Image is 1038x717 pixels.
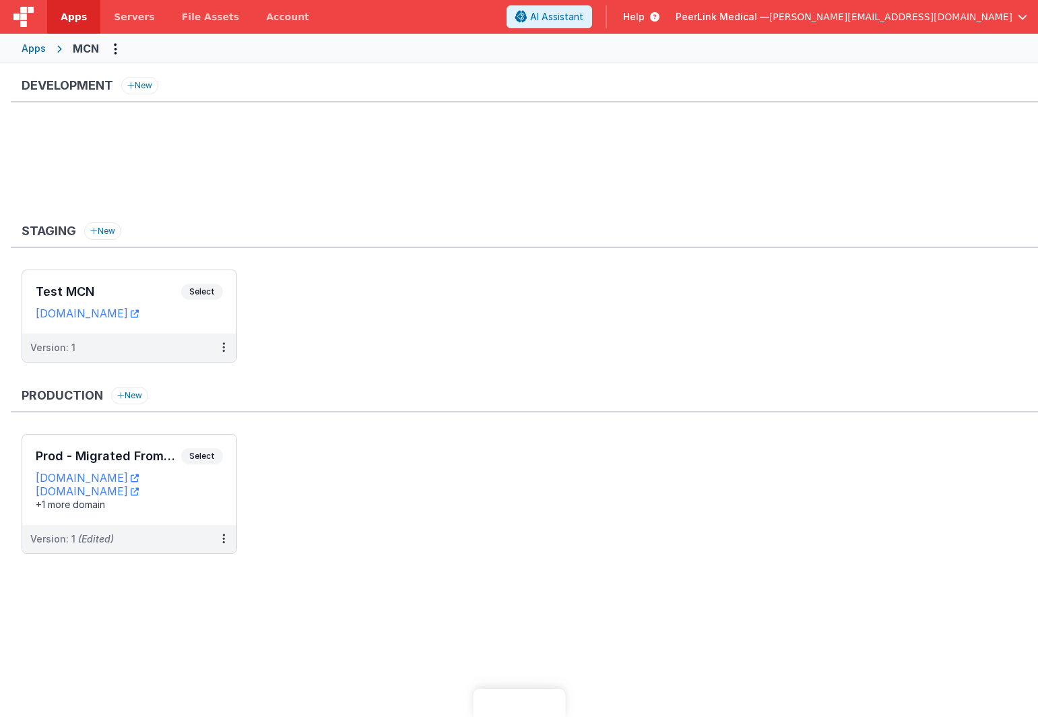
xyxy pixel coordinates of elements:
a: [DOMAIN_NAME] [36,471,139,485]
iframe: Marker.io feedback button [473,689,565,717]
span: Apps [61,10,87,24]
span: (Edited) [78,533,114,544]
div: Version: 1 [30,532,114,546]
div: Version: 1 [30,341,75,354]
h3: Prod - Migrated From "MCN" [36,449,181,463]
div: Apps [22,42,46,55]
h3: Development [22,79,113,92]
div: +1 more domain [36,498,223,511]
span: Servers [114,10,154,24]
span: AI Assistant [530,10,583,24]
button: New [111,387,148,404]
button: New [121,77,158,94]
span: Select [181,284,223,300]
span: Help [623,10,645,24]
a: [DOMAIN_NAME] [36,307,139,320]
h3: Test MCN [36,285,181,299]
span: File Assets [182,10,240,24]
button: New [84,222,121,240]
span: Select [181,448,223,464]
button: Options [104,38,126,59]
a: [DOMAIN_NAME] [36,485,139,498]
div: MCN [73,40,99,57]
span: [PERSON_NAME][EMAIL_ADDRESS][DOMAIN_NAME] [769,10,1012,24]
button: PeerLink Medical — [PERSON_NAME][EMAIL_ADDRESS][DOMAIN_NAME] [676,10,1027,24]
h3: Production [22,389,103,402]
button: AI Assistant [507,5,592,28]
h3: Staging [22,224,76,238]
span: PeerLink Medical — [676,10,769,24]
